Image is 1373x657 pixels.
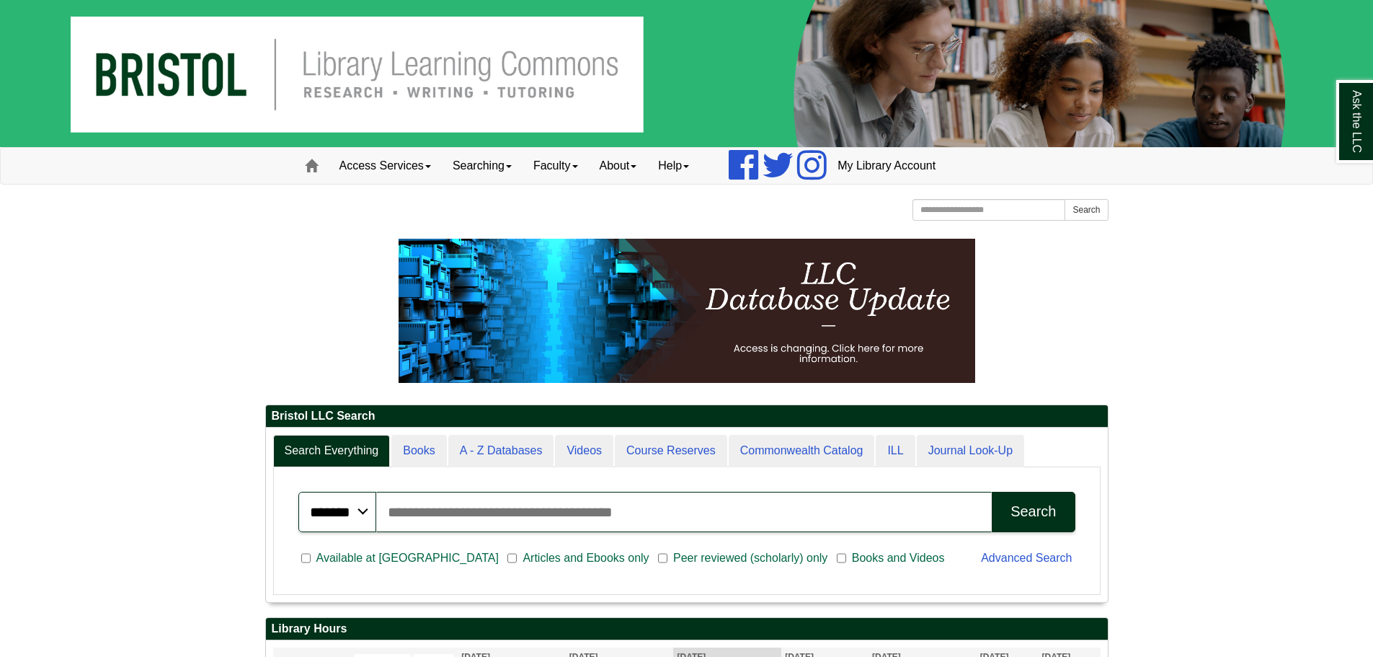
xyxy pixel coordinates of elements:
[555,435,613,467] a: Videos
[827,148,946,184] a: My Library Account
[301,552,311,565] input: Available at [GEOGRAPHIC_DATA]
[391,435,446,467] a: Books
[729,435,875,467] a: Commonwealth Catalog
[589,148,648,184] a: About
[658,552,667,565] input: Peer reviewed (scholarly) only
[329,148,442,184] a: Access Services
[507,552,517,565] input: Articles and Ebooks only
[266,405,1108,428] h2: Bristol LLC Search
[442,148,523,184] a: Searching
[647,148,700,184] a: Help
[399,239,975,383] img: HTML tutorial
[917,435,1024,467] a: Journal Look-Up
[311,550,505,567] span: Available at [GEOGRAPHIC_DATA]
[846,550,951,567] span: Books and Videos
[523,148,589,184] a: Faculty
[981,552,1072,564] a: Advanced Search
[517,550,654,567] span: Articles and Ebooks only
[992,492,1075,532] button: Search
[1010,503,1056,520] div: Search
[615,435,727,467] a: Course Reserves
[876,435,915,467] a: ILL
[837,552,846,565] input: Books and Videos
[667,550,833,567] span: Peer reviewed (scholarly) only
[1065,199,1108,221] button: Search
[266,618,1108,640] h2: Library Hours
[273,435,391,467] a: Search Everything
[448,435,554,467] a: A - Z Databases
